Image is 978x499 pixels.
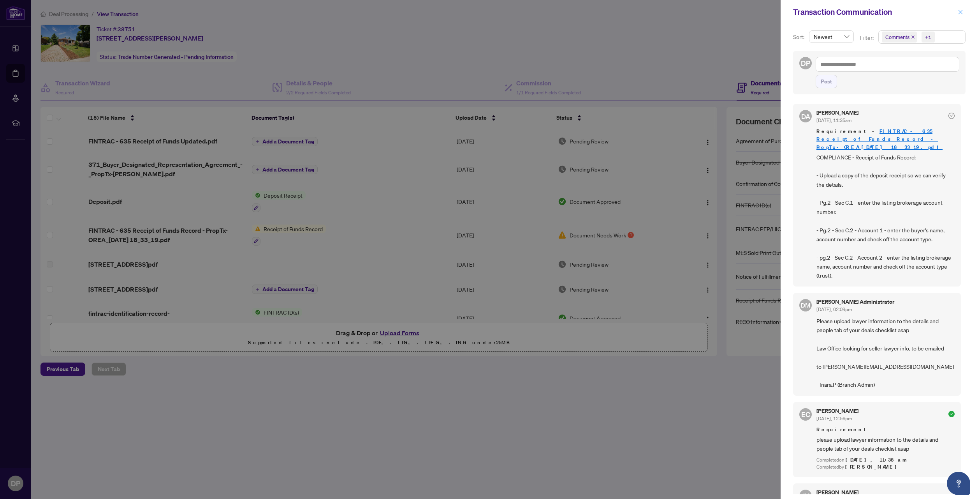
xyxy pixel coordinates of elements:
[816,408,858,414] h5: [PERSON_NAME]
[816,299,894,304] h5: [PERSON_NAME] Administrator
[801,58,810,69] span: DP
[885,33,909,41] span: Comments
[958,9,963,15] span: close
[882,32,917,42] span: Comments
[816,490,858,495] h5: [PERSON_NAME]
[925,33,931,41] div: +1
[801,301,810,310] span: DM
[801,409,810,420] span: EC
[816,435,955,453] span: please upload lawyer information to the details and people tab of your deals checklist asap
[947,472,970,495] button: Open asap
[816,117,851,123] span: [DATE], 11:35am
[860,34,875,42] p: Filter:
[948,411,955,417] span: check-circle
[845,464,901,470] span: [PERSON_NAME]
[816,153,955,280] span: COMPLIANCE - Receipt of Funds Record: - Upload a copy of the deposit receipt so we can verify the...
[814,31,849,42] span: Newest
[816,128,943,150] a: FINTRAC - 635 Receipt of Funds Record - PropTx-OREA_[DATE] 18_33_19.pdf
[816,75,837,88] button: Post
[816,416,852,421] span: [DATE], 12:56pm
[816,317,955,389] span: Please upload lawyer information to the details and people tab of your deals checklist asap Law O...
[846,457,908,463] span: [DATE], 11:38am
[816,110,858,115] h5: [PERSON_NAME]
[816,127,955,151] span: Requirement -
[911,35,915,39] span: close
[816,426,955,434] span: Requirement
[793,6,955,18] div: Transaction Communication
[816,464,955,471] div: Completed by
[801,111,810,122] span: DA
[816,306,852,312] span: [DATE], 02:09pm
[793,33,806,41] p: Sort:
[816,457,955,464] div: Completed on
[948,113,955,119] span: check-circle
